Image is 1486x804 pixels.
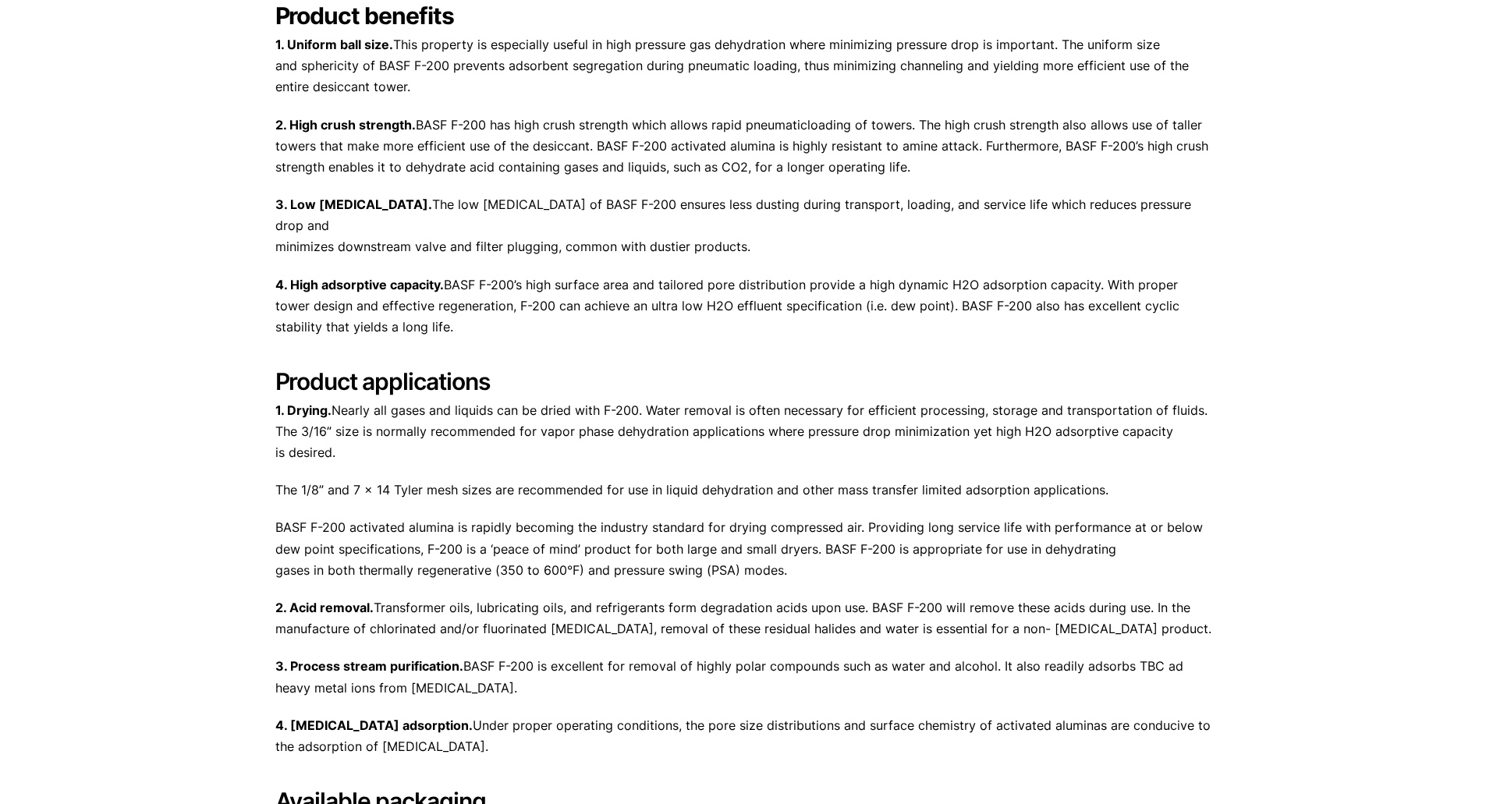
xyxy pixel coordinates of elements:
strong: 3. Low [MEDICAL_DATA]. [275,197,432,212]
p: BASF F-200’s high surface area and tailored pore distribution provide a high dynamic H2O adsorpti... [275,274,1211,338]
p: Transformer oils, lubricating oils, and refrigerants form degradation acids upon use. BASF F-200 ... [275,597,1211,639]
h2: Product applications [275,367,1211,395]
p: This property is especially useful in high pressure gas dehydration where minimizing pressure dro... [275,34,1211,98]
strong: Product benefits [275,2,454,30]
p: BASF F-200 has high crush strength which allows rapid pneumaticloading of towers. The high crush ... [275,115,1211,179]
strong: 2. High crush strength. [275,117,416,133]
p: BASF F-200 is excellent for removal of highly polar compounds such as water and alcohol. It also ... [275,656,1211,698]
strong: 4. High adsorptive capacity. [275,277,444,292]
p: Under proper operating conditions, the pore size distributions and surface chemistry of activated... [275,715,1211,757]
p: BASF F-200 activated alumina is rapidly becoming the industry standard for drying compressed air.... [275,517,1211,581]
p: The 1/8” and 7 x 14 Tyler mesh sizes are recommended for use in liquid dehydration and other mass... [275,480,1211,501]
strong: 1. Drying. [275,402,332,418]
strong: 4. [MEDICAL_DATA] adsorption. [275,717,473,733]
strong: 2. Acid removal. [275,600,374,615]
strong: 3. Process stream purification. [275,658,463,674]
strong: 1. Uniform ball size. [275,37,393,52]
p: The low [MEDICAL_DATA] of BASF F-200 ensures less dusting during transport, loading, and service ... [275,194,1211,258]
p: Nearly all gases and liquids can be dried with F-200. Water removal is often necessary for effici... [275,400,1211,464]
